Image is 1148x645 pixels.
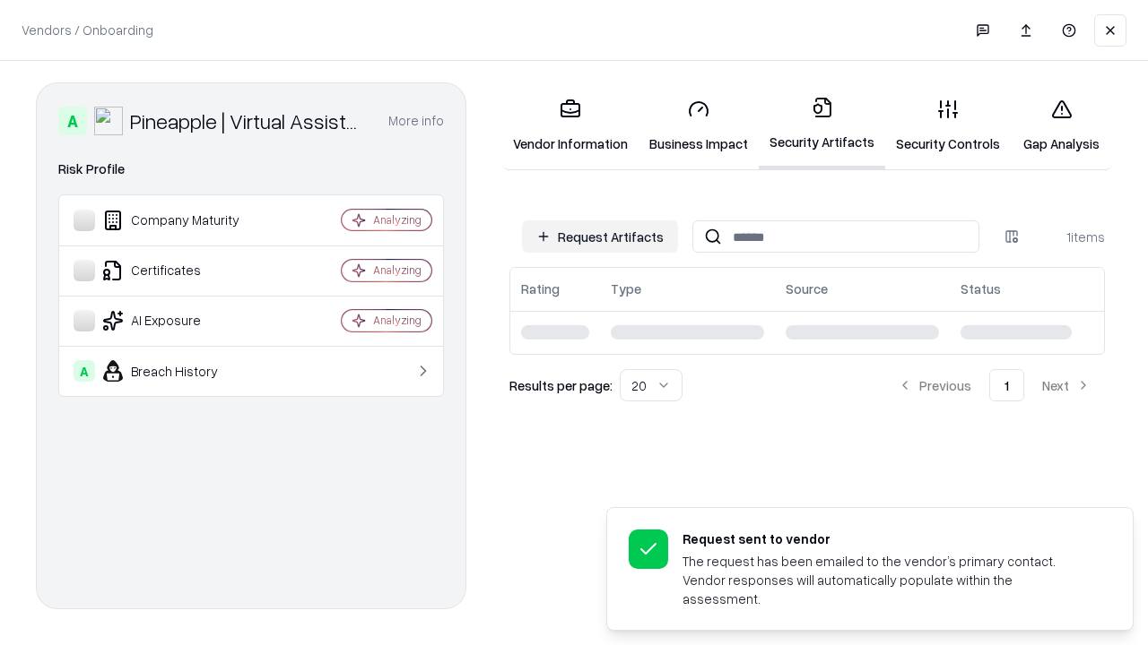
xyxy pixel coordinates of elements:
button: More info [388,105,444,137]
div: Breach History [74,360,288,382]
p: Results per page: [509,376,613,395]
div: Company Maturity [74,210,288,231]
nav: pagination [883,369,1105,401]
div: The request has been emailed to the vendor’s primary contact. Vendor responses will automatically... [683,552,1090,608]
div: A [58,107,87,135]
a: Gap Analysis [1011,84,1112,168]
a: Vendor Information [502,84,639,168]
div: Pineapple | Virtual Assistant Agency [130,107,367,135]
a: Security Controls [885,84,1011,168]
button: 1 [989,369,1024,401]
div: Certificates [74,260,288,281]
div: Analyzing [373,262,422,278]
div: Source [786,279,828,298]
div: Rating [521,279,560,298]
div: Analyzing [373,313,422,328]
div: A [74,360,95,382]
div: Analyzing [373,212,422,228]
div: Type [611,279,641,298]
div: Risk Profile [58,159,444,180]
div: 1 items [1033,228,1105,246]
a: Business Impact [639,84,759,168]
img: Pineapple | Virtual Assistant Agency [94,107,123,135]
button: Request Artifacts [522,220,678,253]
div: AI Exposure [74,310,288,331]
div: Status [961,279,1001,298]
a: Security Artifacts [759,82,885,169]
div: Request sent to vendor [683,529,1090,548]
p: Vendors / Onboarding [22,21,153,39]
